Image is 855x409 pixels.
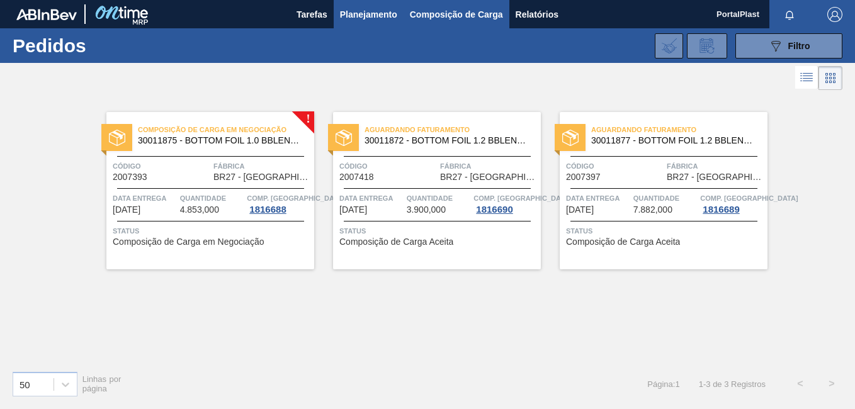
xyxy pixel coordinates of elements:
div: Importar Negociações dos Pedidos [655,33,683,59]
img: status [562,130,579,146]
div: 1816689 [700,204,742,215]
span: Composição de Carga Aceita [566,237,680,247]
span: Fábrica [667,160,764,172]
a: Comp. [GEOGRAPHIC_DATA]1816690 [473,192,538,215]
span: 2007418 [339,172,374,182]
div: 50 [20,379,30,389]
span: Planejamento [340,7,397,22]
img: TNhmsLtSVTkK8tSr43FrP2fwEKptu5GPRR3wAAAABJRU5ErkJggg== [16,9,77,20]
span: Código [566,160,664,172]
span: Aguardando Faturamento [591,123,767,136]
span: Quantidade [180,192,244,204]
button: Filtro [735,33,842,59]
span: Quantidade [407,192,471,204]
h1: Pedidos [13,38,189,53]
button: Notificações [769,6,810,23]
span: 3.900,000 [407,205,446,215]
a: statusAguardando Faturamento30011872 - BOTTOM FOIL 1.2 BBLEND S EVOAHCódigo2007418FábricaBR27 - [... [314,112,541,269]
span: 29/08/2025 [339,205,367,215]
a: !statusComposição de Carga em Negociação30011875 - BOTTOM FOIL 1.0 BBLEND C EVOAHCódigo2007393Fáb... [88,112,314,269]
span: Comp. Carga [700,192,798,204]
a: statusAguardando Faturamento30011877 - BOTTOM FOIL 1.2 BBLEND C EVOAHCódigo2007397FábricaBR27 - [... [541,112,767,269]
span: 4.853,000 [180,205,219,215]
span: Fábrica [440,160,538,172]
span: 28/08/2025 [113,205,140,215]
span: Fábrica [213,160,311,172]
span: 2007393 [113,172,147,182]
div: 1816690 [473,204,515,215]
span: BR27 - Nova Minas [440,172,538,182]
span: Tarefas [297,7,327,22]
span: Composição de Carga Aceita [339,237,453,247]
img: status [336,130,352,146]
span: Relatórios [516,7,558,22]
button: < [784,368,816,400]
a: Comp. [GEOGRAPHIC_DATA]1816688 [247,192,311,215]
span: Data entrega [339,192,404,204]
span: Quantidade [633,192,698,204]
button: > [816,368,847,400]
img: Logout [827,7,842,22]
span: Linhas por página [82,374,122,393]
span: 30011875 - BOTTOM FOIL 1.0 BBLEND C EVOAH [138,136,304,145]
img: status [109,130,125,146]
span: Página : 1 [647,379,679,389]
span: Data entrega [113,192,177,204]
span: 1 - 3 de 3 Registros [699,379,766,389]
div: Visão em Cards [818,66,842,90]
span: Filtro [788,41,810,51]
span: Composição de Carga em Negociação [138,123,314,136]
span: Data entrega [566,192,630,204]
span: Código [339,160,437,172]
span: Composição de Carga [410,7,503,22]
span: Comp. Carga [473,192,571,204]
span: Status [339,225,538,237]
div: 1816688 [247,204,288,215]
span: Comp. Carga [247,192,344,204]
span: 7.882,000 [633,205,672,215]
span: 30011872 - BOTTOM FOIL 1.2 BBLEND S EVOAH [365,136,531,145]
span: 30011877 - BOTTOM FOIL 1.2 BBLEND C EVOAH [591,136,757,145]
span: Aguardando Faturamento [365,123,541,136]
a: Comp. [GEOGRAPHIC_DATA]1816689 [700,192,764,215]
span: 2007397 [566,172,601,182]
span: Código [113,160,210,172]
span: 29/08/2025 [566,205,594,215]
span: Status [566,225,764,237]
div: Visão em Lista [795,66,818,90]
span: Status [113,225,311,237]
span: Composição de Carga em Negociação [113,237,264,247]
div: Solicitação de Revisão de Pedidos [687,33,727,59]
span: BR27 - Nova Minas [213,172,311,182]
span: BR27 - Nova Minas [667,172,764,182]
